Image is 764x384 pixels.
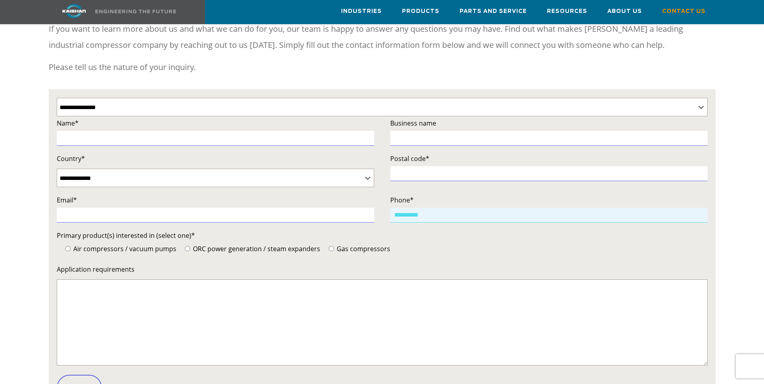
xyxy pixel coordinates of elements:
span: About Us [607,7,642,16]
span: Industries [341,7,382,16]
span: Gas compressors [335,244,390,253]
label: Country* [57,153,374,164]
span: Air compressors / vacuum pumps [72,244,176,253]
a: Resources [547,0,587,22]
span: Contact Us [662,7,706,16]
input: Air compressors / vacuum pumps [65,246,70,251]
label: Business name [390,118,708,129]
input: ORC power generation / steam expanders [185,246,190,251]
a: Products [402,0,439,22]
label: Phone* [390,194,708,206]
span: ORC power generation / steam expanders [191,244,320,253]
a: About Us [607,0,642,22]
label: Email* [57,194,374,206]
img: Engineering the future [95,10,176,13]
span: Products [402,7,439,16]
a: Contact Us [662,0,706,22]
input: Gas compressors [329,246,334,251]
img: kaishan logo [44,4,104,18]
span: Resources [547,7,587,16]
label: Application requirements [57,264,708,275]
p: Please tell us the nature of your inquiry. [49,59,716,75]
a: Parts and Service [460,0,527,22]
a: Industries [341,0,382,22]
label: Postal code* [390,153,708,164]
p: If you want to learn more about us and what we can do for you, our team is happy to answer any qu... [49,21,716,53]
span: Parts and Service [460,7,527,16]
label: Name* [57,118,374,129]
